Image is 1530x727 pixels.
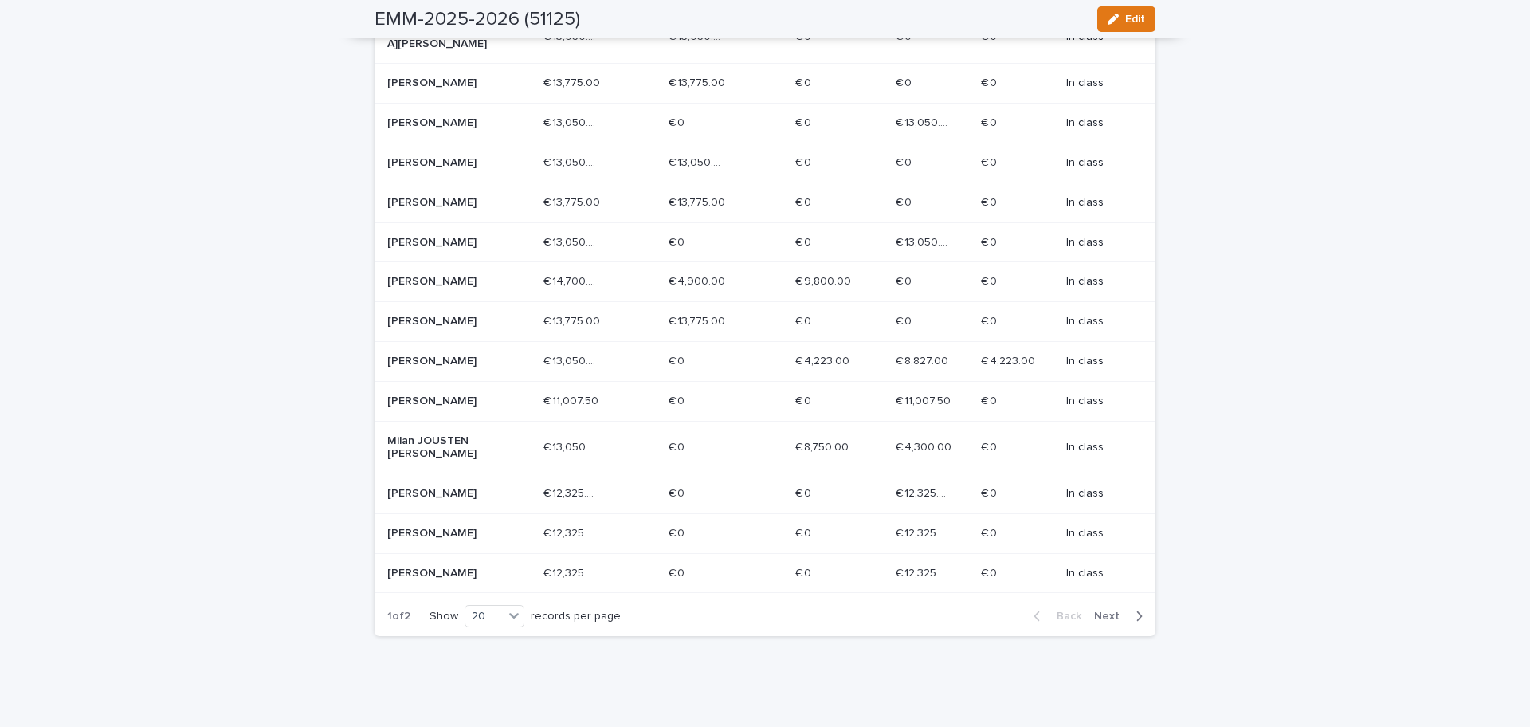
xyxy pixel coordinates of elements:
[375,381,1155,421] tr: [PERSON_NAME]€ 11,007.50€ 11,007.50 € 0€ 0 € 0€ 0 € 11,007.50€ 11,007.50 € 0€ 0 In class
[387,116,501,130] p: [PERSON_NAME]
[1066,441,1130,454] p: In class
[375,553,1155,593] tr: [PERSON_NAME]€ 12,325.00€ 12,325.00 € 0€ 0 € 0€ 0 € 12,325.00€ 12,325.00 € 0€ 0 In class
[375,474,1155,514] tr: [PERSON_NAME]€ 12,325.00€ 12,325.00 € 0€ 0 € 0€ 0 € 12,325.00€ 12,325.00 € 0€ 0 In class
[1066,487,1130,501] p: In class
[669,438,688,454] p: € 0
[1066,77,1130,90] p: In class
[375,222,1155,262] tr: [PERSON_NAME]€ 13,050.00€ 13,050.00 € 0€ 0 € 0€ 0 € 13,050.00€ 13,050.00 € 0€ 0 In class
[981,153,1000,170] p: € 0
[669,113,688,130] p: € 0
[543,484,603,501] p: € 12,325.00
[387,355,501,368] p: [PERSON_NAME]
[896,73,915,90] p: € 0
[375,143,1155,183] tr: [PERSON_NAME]€ 13,050.00€ 13,050.00 € 13,050.00€ 13,050.00 € 0€ 0 € 0€ 0 € 0€ 0 In class
[375,64,1155,104] tr: [PERSON_NAME]€ 13,775.00€ 13,775.00 € 13,775.00€ 13,775.00 € 0€ 0 € 0€ 0 € 0€ 0 In class
[375,513,1155,553] tr: [PERSON_NAME]€ 12,325.00€ 12,325.00 € 0€ 0 € 0€ 0 € 12,325.00€ 12,325.00 € 0€ 0 In class
[896,438,955,454] p: € 4,300.00
[795,113,814,130] p: € 0
[387,236,501,250] p: [PERSON_NAME]
[795,312,814,328] p: € 0
[543,524,603,540] p: € 12,325.00
[543,193,603,210] p: € 13,775.00
[1066,275,1130,289] p: In class
[543,272,603,289] p: € 14,700.00
[1125,14,1145,25] span: Edit
[375,597,423,636] p: 1 of 2
[981,73,1000,90] p: € 0
[387,77,501,90] p: [PERSON_NAME]
[669,193,728,210] p: € 13,775.00
[981,193,1000,210] p: € 0
[669,153,728,170] p: € 13,050.00
[543,564,603,580] p: € 12,325.00
[387,567,501,580] p: [PERSON_NAME]
[896,272,915,289] p: € 0
[1066,355,1130,368] p: In class
[795,272,854,289] p: € 9,800.00
[387,275,501,289] p: [PERSON_NAME]
[896,312,915,328] p: € 0
[375,183,1155,222] tr: [PERSON_NAME]€ 13,775.00€ 13,775.00 € 13,775.00€ 13,775.00 € 0€ 0 € 0€ 0 € 0€ 0 In class
[896,193,915,210] p: € 0
[1066,236,1130,250] p: In class
[375,421,1155,474] tr: Milan JOUSTEN [PERSON_NAME]€ 13,050.00€ 13,050.00 € 0€ 0 € 8,750.00€ 8,750.00 € 4,300.00€ 4,300.0...
[543,352,603,368] p: € 13,050.00
[795,524,814,540] p: € 0
[375,8,580,31] h2: EMM-2025-2026 (51125)
[375,341,1155,381] tr: [PERSON_NAME]€ 13,050.00€ 13,050.00 € 0€ 0 € 4,223.00€ 4,223.00 € 8,827.00€ 8,827.00 € 4,223.00€ ...
[1088,609,1155,623] button: Next
[981,438,1000,454] p: € 0
[896,391,954,408] p: € 11,007.50
[1066,395,1130,408] p: In class
[375,262,1155,302] tr: [PERSON_NAME]€ 14,700.00€ 14,700.00 € 4,900.00€ 4,900.00 € 9,800.00€ 9,800.00 € 0€ 0 € 0€ 0 In class
[896,233,955,250] p: € 13,050.00
[387,315,501,328] p: [PERSON_NAME]
[981,564,1000,580] p: € 0
[1021,609,1088,623] button: Back
[795,391,814,408] p: € 0
[543,233,603,250] p: € 13,050.00
[669,524,688,540] p: € 0
[387,196,501,210] p: [PERSON_NAME]
[387,434,501,462] p: Milan JOUSTEN [PERSON_NAME]
[981,272,1000,289] p: € 0
[896,564,955,580] p: € 12,325.00
[896,484,955,501] p: € 12,325.00
[543,153,603,170] p: € 13,050.00
[896,153,915,170] p: € 0
[430,610,458,623] p: Show
[1066,196,1130,210] p: In class
[981,312,1000,328] p: € 0
[669,352,688,368] p: € 0
[795,352,853,368] p: € 4,223.00
[1066,156,1130,170] p: In class
[387,395,501,408] p: [PERSON_NAME]
[387,527,501,540] p: [PERSON_NAME]
[669,233,688,250] p: € 0
[795,233,814,250] p: € 0
[896,352,951,368] p: € 8,827.00
[375,302,1155,342] tr: [PERSON_NAME]€ 13,775.00€ 13,775.00 € 13,775.00€ 13,775.00 € 0€ 0 € 0€ 0 € 0€ 0 In class
[375,104,1155,143] tr: [PERSON_NAME]€ 13,050.00€ 13,050.00 € 0€ 0 € 0€ 0 € 13,050.00€ 13,050.00 € 0€ 0 In class
[543,113,603,130] p: € 13,050.00
[669,312,728,328] p: € 13,775.00
[543,438,603,454] p: € 13,050.00
[1097,6,1155,32] button: Edit
[465,608,504,625] div: 20
[795,153,814,170] p: € 0
[543,391,602,408] p: € 11,007.50
[981,391,1000,408] p: € 0
[1094,611,1129,622] span: Next
[543,312,603,328] p: € 13,775.00
[981,524,1000,540] p: € 0
[669,484,688,501] p: € 0
[795,564,814,580] p: € 0
[1066,116,1130,130] p: In class
[1066,567,1130,580] p: In class
[669,73,728,90] p: € 13,775.00
[387,487,501,501] p: [PERSON_NAME]
[1047,611,1081,622] span: Back
[981,113,1000,130] p: € 0
[981,233,1000,250] p: € 0
[669,564,688,580] p: € 0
